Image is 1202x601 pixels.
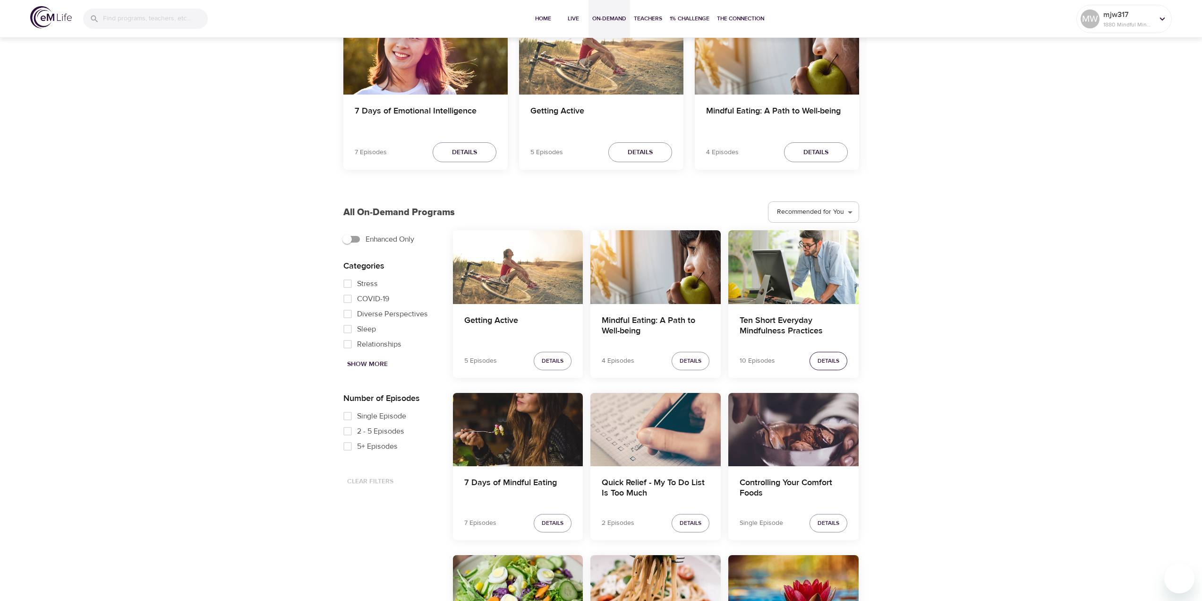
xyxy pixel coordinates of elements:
span: Enhanced Only [366,234,414,245]
p: 5 Episodes [464,356,497,366]
span: Details [803,147,828,158]
button: Details [784,142,848,163]
span: 1% Challenge [670,14,709,24]
h4: 7 Days of Mindful Eating [464,478,572,500]
p: 4 Episodes [602,356,634,366]
span: Details [542,518,563,528]
h4: Ten Short Everyday Mindfulness Practices [740,315,847,338]
button: Details [608,142,672,163]
h4: Mindful Eating: A Path to Well-being [706,106,848,129]
button: Ten Short Everyday Mindfulness Practices [728,230,859,304]
span: Details [542,356,563,366]
img: logo [30,6,72,28]
span: Relationships [357,339,401,350]
span: Details [628,147,653,158]
span: Live [562,14,585,24]
p: All On-Demand Programs [343,205,455,219]
p: 4 Episodes [706,148,739,157]
span: Show More [347,358,388,370]
span: The Connection [717,14,764,24]
p: 7 Episodes [464,518,496,528]
span: Details [680,518,701,528]
button: Getting Active [519,2,683,95]
span: Sleep [357,323,376,335]
p: mjw317 [1103,9,1153,20]
h4: Getting Active [464,315,572,338]
button: 7 Days of Mindful Eating [453,393,583,466]
button: Mindful Eating: A Path to Well-being [695,2,859,95]
p: Categories [343,260,438,272]
h4: 7 Days of Emotional Intelligence [355,106,496,129]
span: Stress [357,278,378,289]
p: 5 Episodes [530,148,563,157]
span: Details [680,356,701,366]
p: 1880 Mindful Minutes [1103,20,1153,29]
button: Controlling Your Comfort Foods [728,393,859,466]
button: Getting Active [453,230,583,304]
p: 2 Episodes [602,518,634,528]
span: COVID-19 [357,293,389,305]
button: Details [433,142,496,163]
button: Details [810,352,847,370]
p: Number of Episodes [343,392,438,405]
span: 2 - 5 Episodes [357,426,404,437]
button: Details [810,514,847,532]
div: MW [1081,9,1100,28]
span: Details [452,147,477,158]
span: Teachers [634,14,662,24]
button: Show More [343,356,392,373]
span: Details [818,356,839,366]
button: Mindful Eating: A Path to Well-being [590,230,721,304]
h4: Getting Active [530,106,672,129]
h4: Mindful Eating: A Path to Well-being [602,315,709,338]
p: 7 Episodes [355,148,387,157]
span: Diverse Perspectives [357,308,428,320]
span: 5+ Episodes [357,441,398,452]
h4: Controlling Your Comfort Foods [740,478,847,500]
p: 10 Episodes [740,356,775,366]
button: Details [672,352,709,370]
button: Details [672,514,709,532]
span: Home [532,14,554,24]
button: Quick Relief - My To Do List Is Too Much [590,393,721,466]
span: Details [818,518,839,528]
button: Details [534,352,571,370]
p: Single Episode [740,518,783,528]
button: Details [534,514,571,532]
span: Single Episode [357,410,406,422]
button: 7 Days of Emotional Intelligence [343,2,508,95]
iframe: Button to launch messaging window [1164,563,1194,593]
input: Find programs, teachers, etc... [103,9,208,29]
h4: Quick Relief - My To Do List Is Too Much [602,478,709,500]
span: On-Demand [592,14,626,24]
